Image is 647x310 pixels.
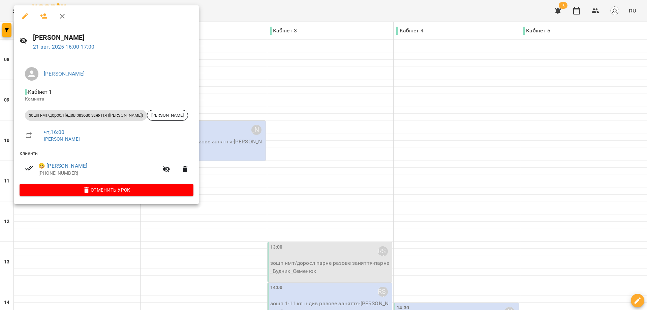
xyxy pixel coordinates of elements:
[25,89,54,95] span: - Кабінет 1
[25,112,147,118] span: зошп нмт/доросл індив разове заняття ([PERSON_NAME])
[44,129,64,135] a: чт , 16:00
[44,71,85,77] a: [PERSON_NAME]
[25,96,188,103] p: Комната
[147,112,188,118] span: [PERSON_NAME]
[147,110,188,121] div: [PERSON_NAME]
[33,44,95,50] a: 21 авг. 2025 16:00-17:00
[44,136,80,142] a: [PERSON_NAME]
[25,186,188,194] span: Отменить Урок
[33,32,193,43] h6: [PERSON_NAME]
[25,164,33,172] svg: Визит оплачен
[20,150,193,184] ul: Клиенты
[38,170,158,177] p: [PHONE_NUMBER]
[38,162,87,170] a: 😀 [PERSON_NAME]
[20,184,193,196] button: Отменить Урок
